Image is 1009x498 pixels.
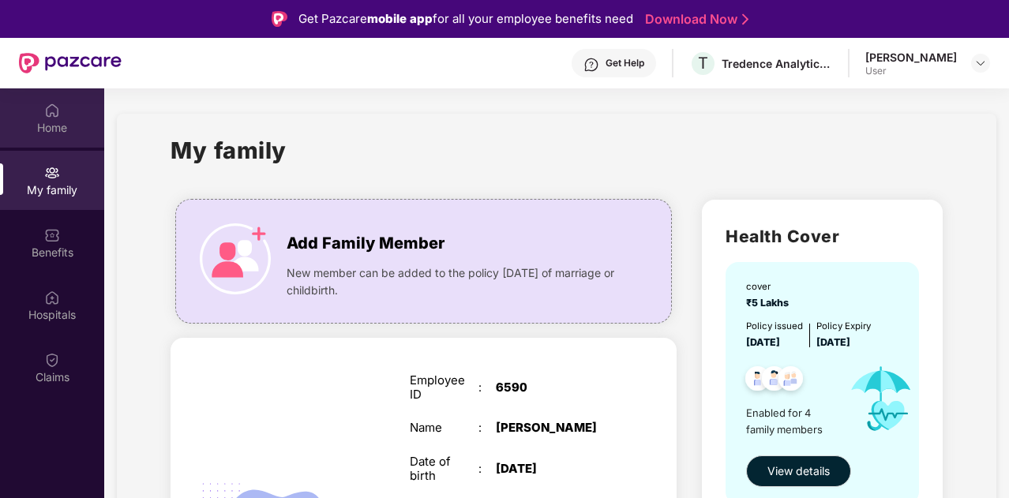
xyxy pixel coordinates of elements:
[837,350,926,447] img: icon
[746,319,803,333] div: Policy issued
[738,361,777,400] img: svg+xml;base64,PHN2ZyB4bWxucz0iaHR0cDovL3d3dy53My5vcmcvMjAwMC9zdmciIHdpZHRoPSI0OC45NDMiIGhlaWdodD...
[44,227,60,243] img: svg+xml;base64,PHN2ZyBpZD0iQmVuZWZpdHMiIHhtbG5zPSJodHRwOi8vd3d3LnczLm9yZy8yMDAwL3N2ZyIgd2lkdGg9Ij...
[816,336,850,348] span: [DATE]
[496,380,616,395] div: 6590
[410,455,478,483] div: Date of birth
[746,405,837,437] span: Enabled for 4 family members
[698,54,708,73] span: T
[287,231,444,256] span: Add Family Member
[44,103,60,118] img: svg+xml;base64,PHN2ZyBpZD0iSG9tZSIgeG1sbnM9Imh0dHA6Ly93d3cudzMub3JnLzIwMDAvc3ZnIiB3aWR0aD0iMjAiIG...
[44,290,60,305] img: svg+xml;base64,PHN2ZyBpZD0iSG9zcGl0YWxzIiB4bWxucz0iaHR0cDovL3d3dy53My5vcmcvMjAwMC9zdmciIHdpZHRoPS...
[746,455,851,487] button: View details
[816,319,871,333] div: Policy Expiry
[722,56,832,71] div: Tredence Analytics Solutions Private Limited
[755,361,793,400] img: svg+xml;base64,PHN2ZyB4bWxucz0iaHR0cDovL3d3dy53My5vcmcvMjAwMC9zdmciIHdpZHRoPSI0OC45NDMiIGhlaWdodD...
[171,133,287,168] h1: My family
[583,57,599,73] img: svg+xml;base64,PHN2ZyBpZD0iSGVscC0zMngzMiIgeG1sbnM9Imh0dHA6Ly93d3cudzMub3JnLzIwMDAvc3ZnIiB3aWR0aD...
[410,421,478,435] div: Name
[19,53,122,73] img: New Pazcare Logo
[478,421,496,435] div: :
[771,361,810,400] img: svg+xml;base64,PHN2ZyB4bWxucz0iaHR0cDovL3d3dy53My5vcmcvMjAwMC9zdmciIHdpZHRoPSI0OC45NDMiIGhlaWdodD...
[44,165,60,181] img: svg+xml;base64,PHN2ZyB3aWR0aD0iMjAiIGhlaWdodD0iMjAiIHZpZXdCb3g9IjAgMCAyMCAyMCIgZmlsbD0ibm9uZSIgeG...
[272,11,287,27] img: Logo
[606,57,644,69] div: Get Help
[645,11,744,28] a: Download Now
[287,264,622,299] span: New member can be added to the policy [DATE] of marriage or childbirth.
[200,223,271,294] img: icon
[742,11,748,28] img: Stroke
[726,223,918,249] h2: Health Cover
[367,11,433,26] strong: mobile app
[865,50,957,65] div: [PERSON_NAME]
[746,336,780,348] span: [DATE]
[746,297,793,309] span: ₹5 Lakhs
[478,462,496,476] div: :
[410,373,478,402] div: Employee ID
[974,57,987,69] img: svg+xml;base64,PHN2ZyBpZD0iRHJvcGRvd24tMzJ4MzIiIHhtbG5zPSJodHRwOi8vd3d3LnczLm9yZy8yMDAwL3N2ZyIgd2...
[746,279,793,294] div: cover
[496,462,616,476] div: [DATE]
[298,9,633,28] div: Get Pazcare for all your employee benefits need
[44,352,60,368] img: svg+xml;base64,PHN2ZyBpZD0iQ2xhaW0iIHhtbG5zPSJodHRwOi8vd3d3LnczLm9yZy8yMDAwL3N2ZyIgd2lkdGg9IjIwIi...
[478,380,496,395] div: :
[496,421,616,435] div: [PERSON_NAME]
[767,462,830,480] span: View details
[865,65,957,77] div: User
